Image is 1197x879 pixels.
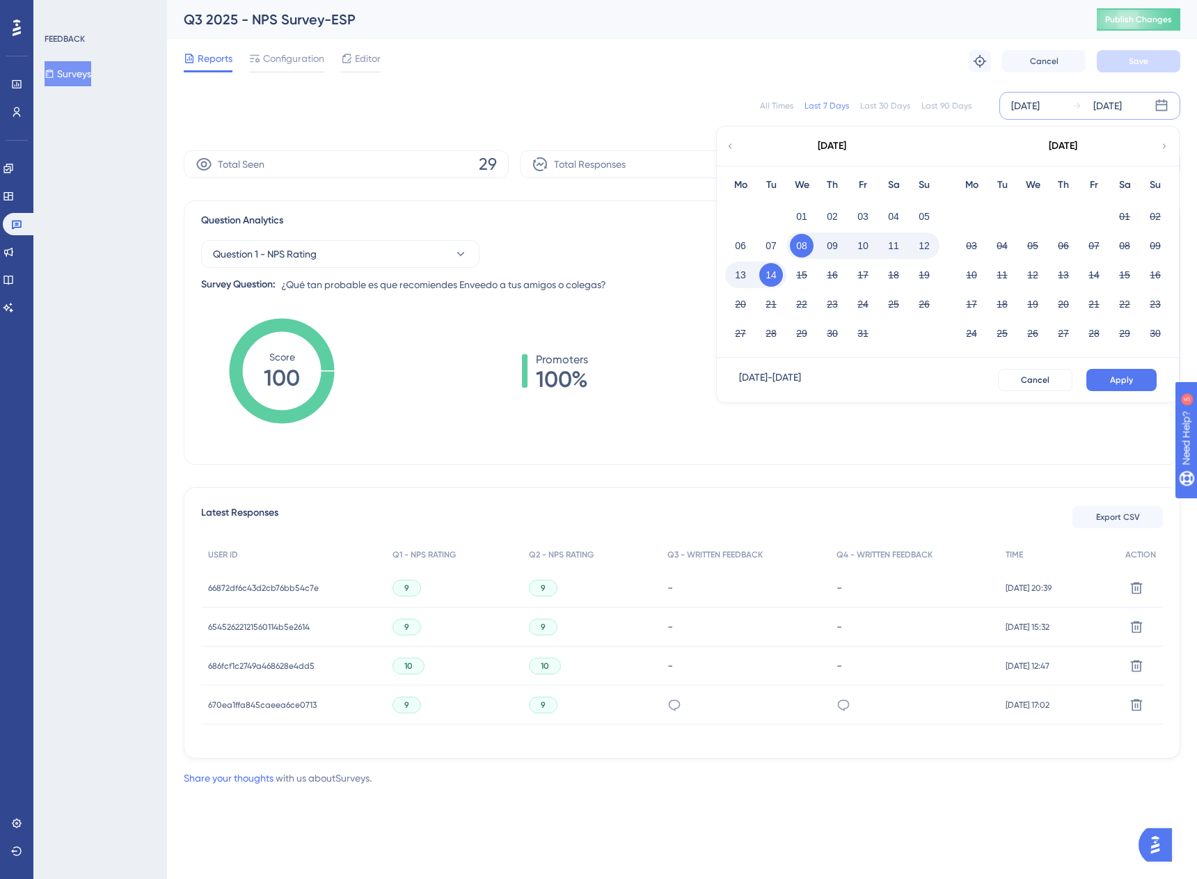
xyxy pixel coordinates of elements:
[1006,621,1049,633] span: [DATE] 15:32
[404,621,409,633] span: 9
[269,351,295,363] tspan: Score
[201,240,479,268] button: Question 1 - NPS Rating
[912,263,936,287] button: 19
[1006,549,1023,560] span: TIME
[208,660,315,672] span: 686fcf1c2749a468628e4dd5
[667,659,823,672] div: -
[1139,824,1180,866] iframe: UserGuiding AI Assistant Launcher
[1113,292,1136,316] button: 22
[1052,292,1075,316] button: 20
[804,100,849,111] div: Last 7 Days
[536,368,588,390] span: 100%
[759,292,783,316] button: 21
[1140,177,1171,193] div: Su
[355,50,381,67] span: Editor
[1006,660,1049,672] span: [DATE] 12:47
[882,292,905,316] button: 25
[990,234,1014,258] button: 04
[837,549,933,560] span: Q4 - WRITTEN FEEDBACK
[541,621,546,633] span: 9
[1105,14,1172,25] span: Publish Changes
[208,621,310,633] span: 65452622121560114b5e2614
[759,234,783,258] button: 07
[1006,583,1052,594] span: [DATE] 20:39
[912,292,936,316] button: 26
[1093,97,1122,114] div: [DATE]
[1110,374,1133,386] span: Apply
[1143,205,1167,228] button: 02
[184,770,372,786] div: with us about Surveys .
[1021,322,1045,345] button: 26
[851,205,875,228] button: 03
[851,322,875,345] button: 31
[790,292,814,316] button: 22
[756,177,786,193] div: Tu
[536,351,588,368] span: Promoters
[821,205,844,228] button: 02
[1143,322,1167,345] button: 30
[851,263,875,287] button: 17
[921,100,972,111] div: Last 90 Days
[821,322,844,345] button: 30
[790,205,814,228] button: 01
[1049,138,1077,155] div: [DATE]
[1002,50,1086,72] button: Cancel
[1143,292,1167,316] button: 23
[786,177,817,193] div: We
[45,33,85,45] div: FEEDBACK
[213,246,317,262] span: Question 1 - NPS Rating
[1021,263,1045,287] button: 12
[404,660,413,672] span: 10
[393,549,456,560] span: Q1 - NPS RATING
[837,620,992,633] div: -
[1086,369,1157,391] button: Apply
[960,263,983,287] button: 10
[667,549,763,560] span: Q3 - WRITTEN FEEDBACK
[479,153,497,175] span: 29
[1113,263,1136,287] button: 15
[990,322,1014,345] button: 25
[960,292,983,316] button: 17
[1030,56,1059,67] span: Cancel
[1125,549,1156,560] span: ACTION
[1021,292,1045,316] button: 19
[33,3,87,20] span: Need Help?
[1113,322,1136,345] button: 29
[817,177,848,193] div: Th
[184,773,274,784] a: Share your thoughts
[97,7,101,18] div: 5
[851,292,875,316] button: 24
[1052,234,1075,258] button: 06
[729,234,752,258] button: 06
[851,234,875,258] button: 10
[1052,322,1075,345] button: 27
[1021,374,1049,386] span: Cancel
[541,699,546,711] span: 9
[729,263,752,287] button: 13
[201,505,278,530] span: Latest Responses
[45,61,91,86] button: Surveys
[1082,234,1106,258] button: 07
[1082,322,1106,345] button: 28
[1097,50,1180,72] button: Save
[882,263,905,287] button: 18
[1072,506,1163,528] button: Export CSV
[1129,56,1148,67] span: Save
[1082,292,1106,316] button: 21
[990,263,1014,287] button: 11
[821,292,844,316] button: 23
[198,50,232,67] span: Reports
[208,699,317,711] span: 670ea1ffa845caeea6ce0713
[998,369,1072,391] button: Cancel
[208,583,319,594] span: 66872df6c43d2cb76bb54c7e
[759,322,783,345] button: 28
[878,177,909,193] div: Sa
[790,263,814,287] button: 15
[848,177,878,193] div: Fr
[960,234,983,258] button: 03
[1096,512,1140,523] span: Export CSV
[1011,97,1040,114] div: [DATE]
[201,212,283,229] span: Question Analytics
[1079,177,1109,193] div: Fr
[956,177,987,193] div: Mo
